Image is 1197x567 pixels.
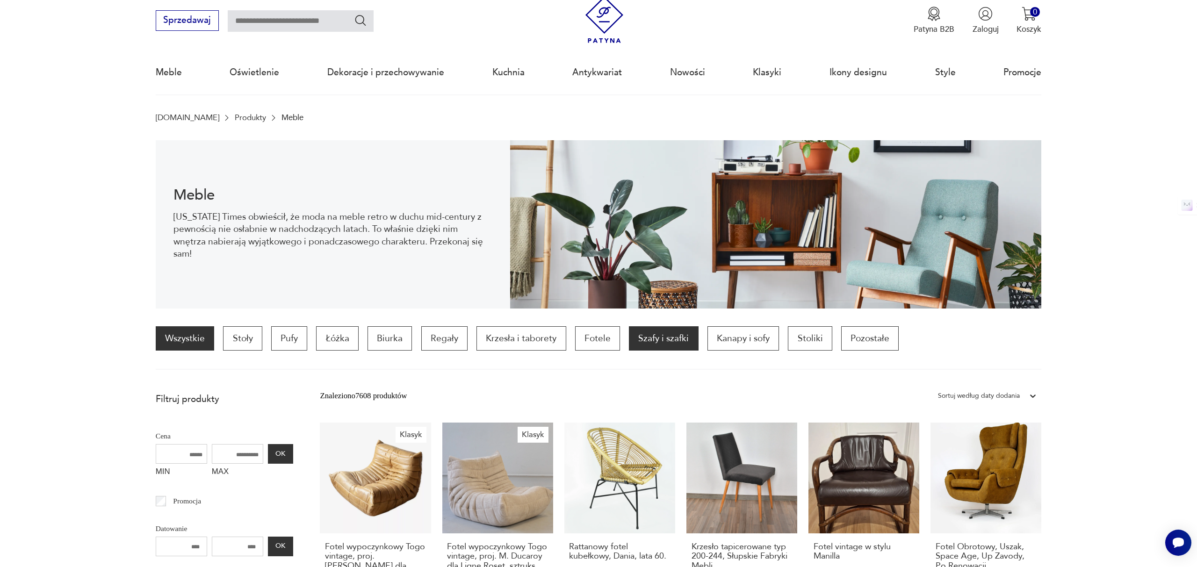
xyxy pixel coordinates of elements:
[629,326,698,351] a: Szafy i szafki
[914,7,954,35] button: Patyna B2B
[935,51,956,94] a: Style
[1030,7,1040,17] div: 0
[271,326,307,351] a: Pufy
[753,51,781,94] a: Klasyki
[156,393,293,405] p: Filtruj produkty
[707,326,779,351] a: Kanapy i sofy
[421,326,468,351] a: Regały
[978,7,993,21] img: Ikonka użytkownika
[156,326,214,351] a: Wszystkie
[268,537,293,556] button: OK
[368,326,412,351] a: Biurka
[223,326,262,351] a: Stoły
[476,326,566,351] a: Krzesła i taborety
[492,51,525,94] a: Kuchnia
[156,10,219,31] button: Sprzedawaj
[914,24,954,35] p: Patyna B2B
[156,51,182,94] a: Meble
[510,140,1042,309] img: Meble
[173,188,492,202] h1: Meble
[1003,51,1041,94] a: Promocje
[1165,530,1191,556] iframe: Smartsupp widget button
[575,326,620,351] a: Fotele
[829,51,887,94] a: Ikony designu
[938,390,1020,402] div: Sortuj według daty dodania
[230,51,279,94] a: Oświetlenie
[212,464,263,481] label: MAX
[327,51,444,94] a: Dekoracje i przechowywanie
[569,542,670,561] h3: Rattanowy fotel kubełkowy, Dania, lata 60.
[841,326,899,351] a: Pozostałe
[973,24,999,35] p: Zaloguj
[914,7,954,35] a: Ikona medaluPatyna B2B
[235,113,266,122] a: Produkty
[156,464,207,481] label: MIN
[156,113,219,122] a: [DOMAIN_NAME]
[173,211,492,260] p: [US_STATE] Times obwieścił, że moda na meble retro w duchu mid-century z pewnością nie osłabnie w...
[814,542,915,561] h3: Fotel vintage w stylu Manilla
[354,14,368,27] button: Szukaj
[788,326,832,351] a: Stoliki
[316,326,358,351] a: Łóżka
[173,495,201,507] p: Promocja
[156,17,219,25] a: Sprzedawaj
[1022,7,1036,21] img: Ikona koszyka
[156,523,293,535] p: Datowanie
[1017,24,1041,35] p: Koszyk
[1017,7,1041,35] button: 0Koszyk
[670,51,705,94] a: Nowości
[320,390,407,402] div: Znaleziono 7608 produktów
[973,7,999,35] button: Zaloguj
[156,430,293,442] p: Cena
[281,113,303,122] p: Meble
[927,7,941,21] img: Ikona medalu
[572,51,622,94] a: Antykwariat
[268,444,293,464] button: OK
